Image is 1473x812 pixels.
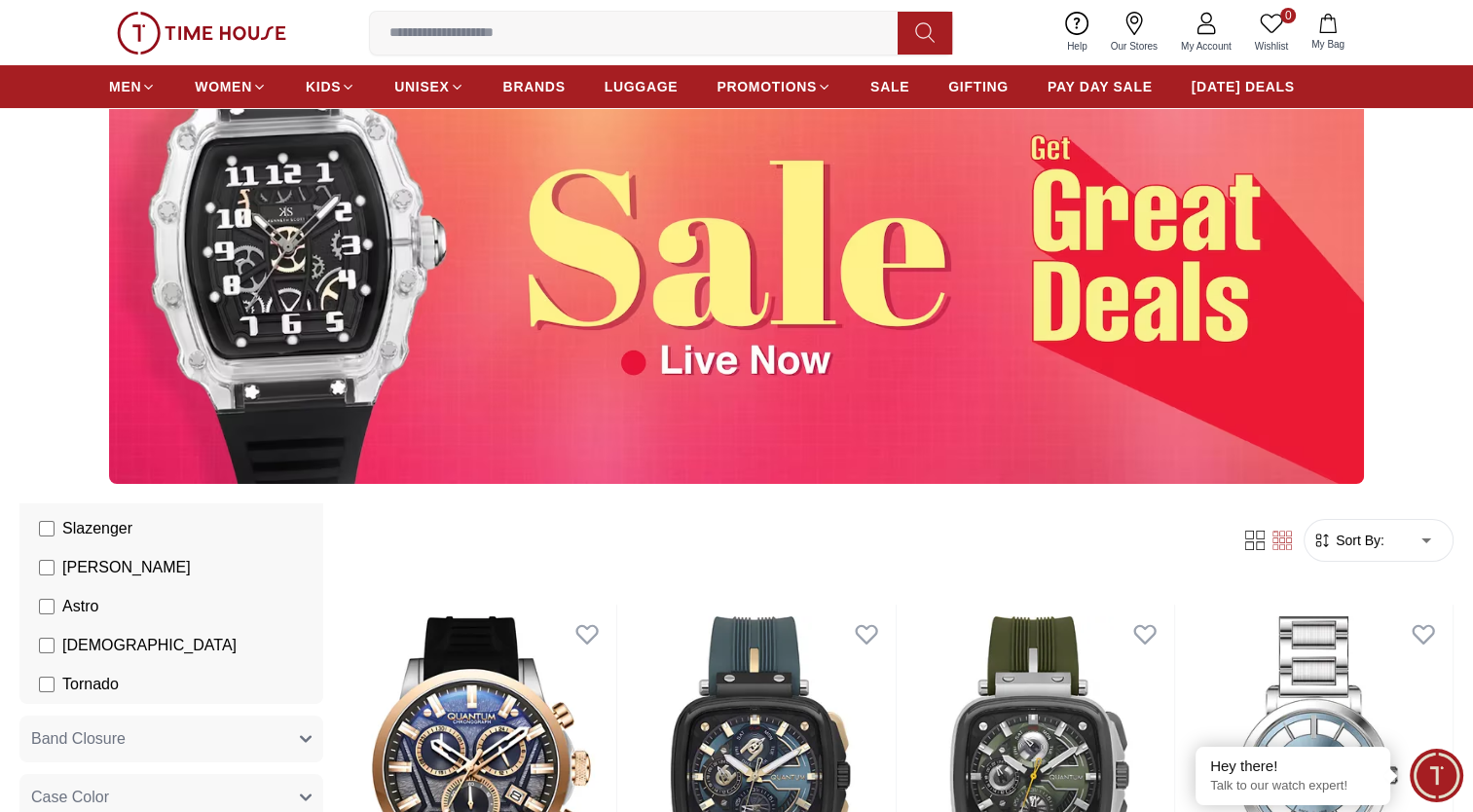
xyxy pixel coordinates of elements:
p: Talk to our watch expert! [1210,778,1376,794]
a: SALE [870,69,909,104]
span: Slazenger [62,517,132,540]
button: Sort By: [1312,531,1384,550]
button: My Bag [1300,10,1356,55]
span: MEN [109,77,141,96]
span: [DEMOGRAPHIC_DATA] [62,634,237,657]
a: GIFTING [948,69,1009,104]
span: UNISEX [394,77,449,96]
span: Tornado [62,673,119,696]
span: Band Closure [31,727,126,751]
input: Astro [39,599,55,614]
div: Hey there! [1210,757,1376,776]
span: PROMOTIONS [717,77,817,96]
span: WOMEN [195,77,252,96]
a: [DATE] DEALS [1192,69,1295,104]
img: ... [109,45,1364,484]
a: KIDS [306,69,355,104]
span: Astro [62,595,98,618]
span: [DATE] DEALS [1192,77,1295,96]
input: [PERSON_NAME] [39,560,55,575]
div: Chat Widget [1410,749,1463,802]
span: KIDS [306,77,341,96]
a: PROMOTIONS [717,69,831,104]
input: Slazenger [39,521,55,536]
input: [DEMOGRAPHIC_DATA] [39,638,55,653]
span: My Bag [1304,37,1352,52]
a: UNISEX [394,69,463,104]
a: WOMEN [195,69,267,104]
span: My Account [1173,39,1239,54]
a: LUGGAGE [605,69,679,104]
a: MEN [109,69,156,104]
span: Our Stores [1103,39,1165,54]
input: Tornado [39,677,55,692]
span: LUGGAGE [605,77,679,96]
span: Case Color [31,786,109,809]
img: ... [117,12,286,55]
span: Sort By: [1332,531,1384,550]
span: Help [1059,39,1095,54]
span: Wishlist [1247,39,1296,54]
span: [PERSON_NAME] [62,556,191,579]
span: SALE [870,77,909,96]
a: 0Wishlist [1243,8,1300,57]
span: BRANDS [503,77,566,96]
a: BRANDS [503,69,566,104]
a: Our Stores [1099,8,1169,57]
a: PAY DAY SALE [1048,69,1153,104]
button: Band Closure [19,716,323,762]
span: GIFTING [948,77,1009,96]
span: PAY DAY SALE [1048,77,1153,96]
a: Help [1055,8,1099,57]
span: 0 [1280,8,1296,23]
